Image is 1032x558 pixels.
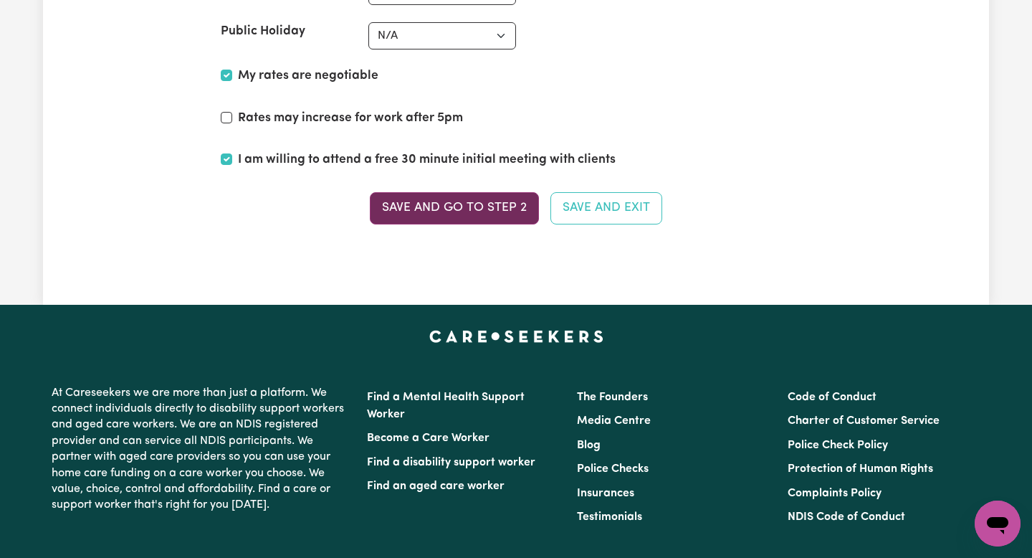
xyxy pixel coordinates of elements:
a: The Founders [577,392,648,403]
a: Insurances [577,488,634,499]
a: Find a disability support worker [367,457,535,468]
a: Blog [577,440,601,451]
a: Become a Care Worker [367,432,489,444]
label: Rates may increase for work after 5pm [238,109,463,128]
a: Media Centre [577,415,651,427]
button: Save and Exit [550,192,662,224]
a: Careseekers home page [429,331,603,342]
a: Find an aged care worker [367,481,505,492]
p: At Careseekers we are more than just a platform. We connect individuals directly to disability su... [52,379,350,519]
button: Save and go to Step 2 [370,192,539,224]
a: Complaints Policy [788,488,881,499]
a: Charter of Customer Service [788,415,940,427]
a: Protection of Human Rights [788,463,933,475]
label: My rates are negotiable [238,67,378,85]
iframe: Button to launch messaging window [975,501,1021,547]
a: Police Checks [577,463,649,475]
a: Find a Mental Health Support Worker [367,392,525,420]
label: Public Holiday [221,22,305,41]
a: NDIS Code of Conduct [788,511,905,523]
a: Testimonials [577,511,642,523]
label: I am willing to attend a free 30 minute initial meeting with clients [238,151,616,169]
a: Police Check Policy [788,440,888,451]
a: Code of Conduct [788,392,876,403]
